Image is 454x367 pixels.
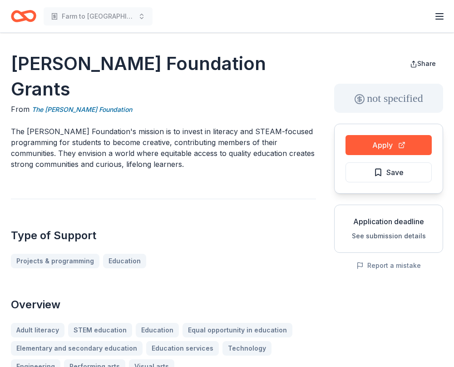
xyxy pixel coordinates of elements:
[342,216,435,227] div: Application deadline
[356,260,421,271] button: Report a mistake
[417,60,436,67] span: Share
[11,104,316,115] div: From
[32,104,132,115] a: The [PERSON_NAME] Foundation
[352,231,426,241] button: See submission details
[386,166,404,178] span: Save
[44,7,153,25] button: Farm to [GEOGRAPHIC_DATA]
[11,126,316,170] p: The [PERSON_NAME] Foundation's mission is to invest in literacy and STEAM-focused programming for...
[345,162,432,182] button: Save
[11,297,316,312] h2: Overview
[11,228,316,243] h2: Type of Support
[103,254,146,268] a: Education
[11,254,99,268] a: Projects & programming
[11,5,36,27] a: Home
[62,11,134,22] span: Farm to [GEOGRAPHIC_DATA]
[11,51,316,102] h1: [PERSON_NAME] Foundation Grants
[345,135,432,155] button: Apply
[334,84,443,113] div: not specified
[403,55,443,73] button: Share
